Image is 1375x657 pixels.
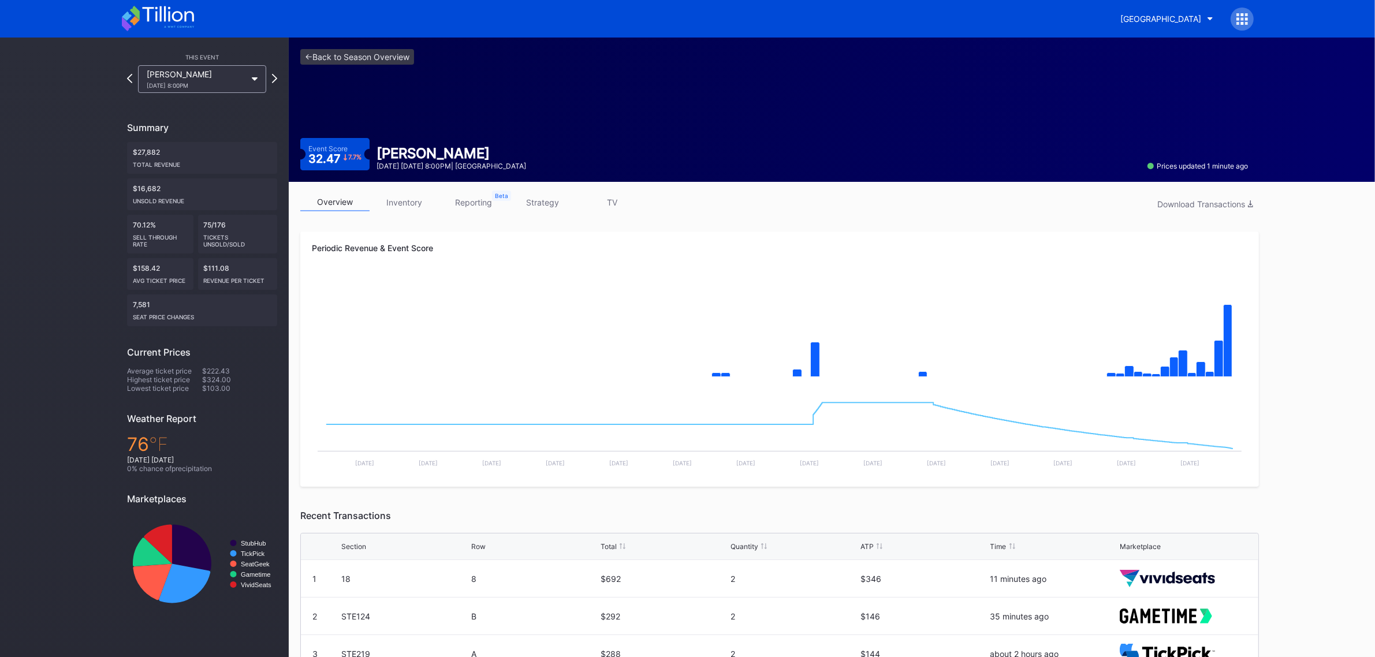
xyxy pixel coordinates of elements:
[308,153,362,165] div: 32.47
[601,611,728,621] div: $292
[1112,8,1222,29] button: [GEOGRAPHIC_DATA]
[341,542,366,551] div: Section
[133,229,188,248] div: Sell Through Rate
[312,574,316,584] div: 1
[241,581,271,588] text: VividSeats
[355,460,374,466] text: [DATE]
[241,550,265,557] text: TickPick
[241,571,271,578] text: Gametime
[471,611,598,621] div: B
[204,229,272,248] div: Tickets Unsold/Sold
[127,375,202,384] div: Highest ticket price
[1120,609,1212,623] img: gametime.svg
[308,144,348,153] div: Event Score
[731,611,858,621] div: 2
[377,162,526,170] div: [DATE] [DATE] 8:00PM | [GEOGRAPHIC_DATA]
[377,145,526,162] div: [PERSON_NAME]
[1120,570,1215,588] img: vividSeats.svg
[300,510,1259,521] div: Recent Transactions
[147,82,246,89] div: [DATE] 8:00PM
[673,460,692,466] text: [DATE]
[127,513,277,614] svg: Chart title
[127,122,277,133] div: Summary
[482,460,501,466] text: [DATE]
[800,460,819,466] text: [DATE]
[204,272,272,284] div: Revenue per ticket
[860,542,874,551] div: ATP
[1120,542,1161,551] div: Marketplace
[341,574,468,584] div: 18
[439,193,508,211] a: reporting
[127,493,277,505] div: Marketplaces
[127,456,277,464] div: [DATE] [DATE]
[370,193,439,211] a: inventory
[127,384,202,393] div: Lowest ticket price
[127,54,277,61] div: This Event
[127,178,277,210] div: $16,682
[860,574,988,584] div: $346
[133,309,271,320] div: seat price changes
[202,367,277,375] div: $222.43
[202,375,277,384] div: $324.00
[341,611,468,621] div: STE124
[508,193,577,211] a: strategy
[609,460,628,466] text: [DATE]
[419,460,438,466] text: [DATE]
[1121,14,1202,24] div: [GEOGRAPHIC_DATA]
[1181,460,1200,466] text: [DATE]
[127,258,193,290] div: $158.42
[198,215,278,253] div: 75/176
[133,156,271,168] div: Total Revenue
[127,367,202,375] div: Average ticket price
[471,574,598,584] div: 8
[1147,162,1248,170] div: Prices updated 1 minute ago
[147,69,246,89] div: [PERSON_NAME]
[348,154,362,160] div: 7.7 %
[990,574,1117,584] div: 11 minutes ago
[863,460,882,466] text: [DATE]
[860,611,988,621] div: $146
[241,540,266,547] text: StubHub
[736,460,755,466] text: [DATE]
[471,542,486,551] div: Row
[202,384,277,393] div: $103.00
[127,142,277,174] div: $27,882
[312,611,317,621] div: 2
[127,413,277,424] div: Weather Report
[312,243,1247,253] div: Periodic Revenue & Event Score
[133,193,271,204] div: Unsold Revenue
[133,272,188,284] div: Avg ticket price
[1117,460,1136,466] text: [DATE]
[990,460,1009,466] text: [DATE]
[601,542,617,551] div: Total
[1054,460,1073,466] text: [DATE]
[990,611,1117,621] div: 35 minutes ago
[127,346,277,358] div: Current Prices
[127,433,277,456] div: 76
[127,464,277,473] div: 0 % chance of precipitation
[1152,196,1259,212] button: Download Transactions
[927,460,946,466] text: [DATE]
[731,542,758,551] div: Quantity
[241,561,270,568] text: SeatGeek
[1157,199,1253,209] div: Download Transactions
[127,215,193,253] div: 70.12%
[198,258,278,290] div: $111.08
[546,460,565,466] text: [DATE]
[577,193,647,211] a: TV
[731,574,858,584] div: 2
[601,574,728,584] div: $692
[300,193,370,211] a: overview
[300,49,414,65] a: <-Back to Season Overview
[127,294,277,326] div: 7,581
[312,273,1247,389] svg: Chart title
[990,542,1007,551] div: Time
[149,433,168,456] span: ℉
[312,389,1247,475] svg: Chart title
